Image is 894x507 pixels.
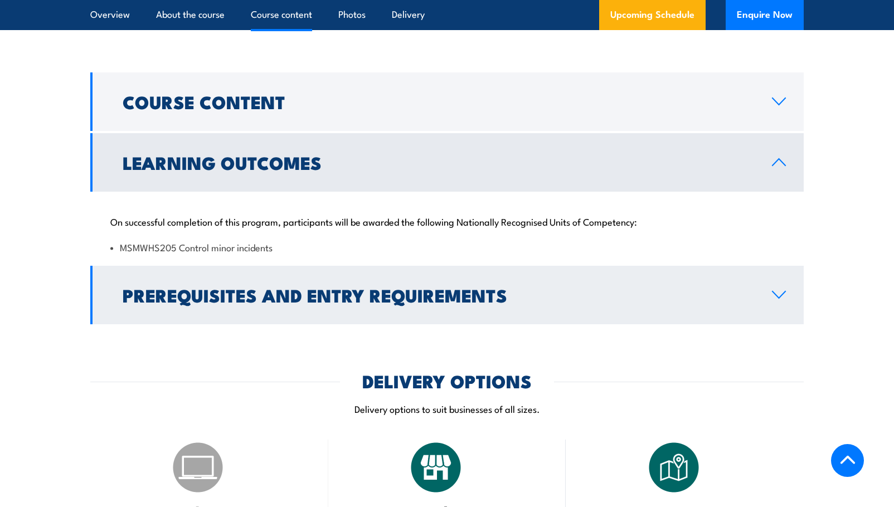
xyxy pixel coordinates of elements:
p: Delivery options to suit businesses of all sizes. [90,402,804,415]
li: MSMWHS205 Control minor incidents [110,241,784,253]
a: Course Content [90,72,804,131]
p: On successful completion of this program, participants will be awarded the following Nationally R... [110,216,784,227]
h2: DELIVERY OPTIONS [362,373,532,388]
h2: Course Content [123,94,754,109]
a: Prerequisites and Entry Requirements [90,266,804,324]
h2: Prerequisites and Entry Requirements [123,287,754,303]
h2: Learning Outcomes [123,154,754,170]
a: Learning Outcomes [90,133,804,192]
